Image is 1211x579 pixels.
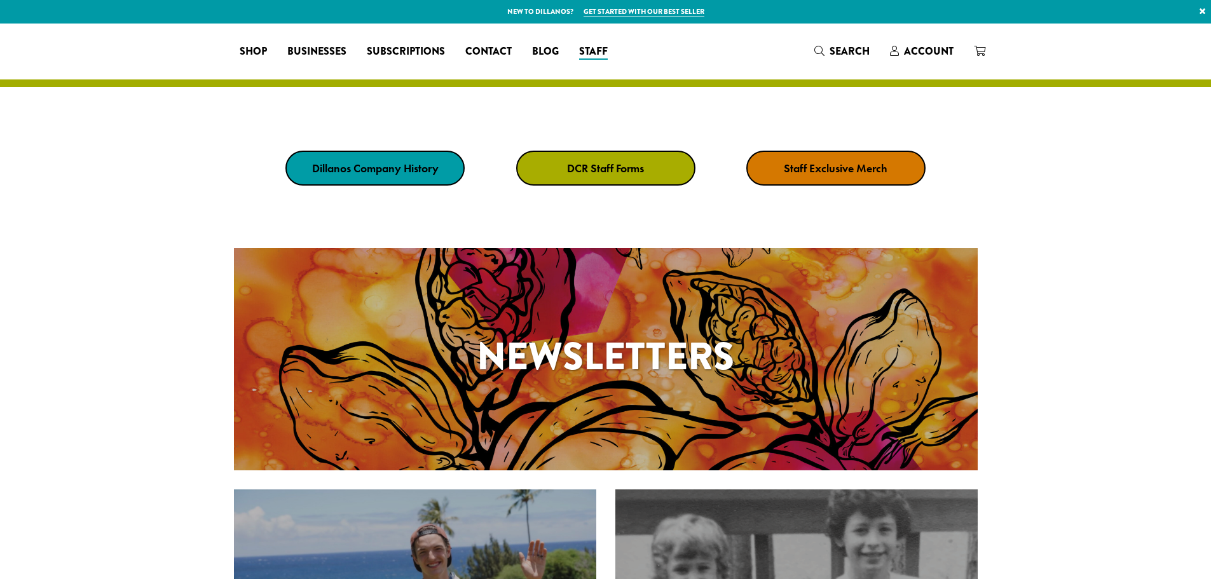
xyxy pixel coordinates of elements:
[904,44,954,58] span: Account
[287,44,346,60] span: Businesses
[746,151,926,186] a: Staff Exclusive Merch
[234,328,978,385] h1: Newsletters
[784,161,887,175] strong: Staff Exclusive Merch
[234,248,978,470] a: Newsletters
[584,6,704,17] a: Get started with our best seller
[367,44,445,60] span: Subscriptions
[830,44,870,58] span: Search
[569,41,618,62] a: Staff
[567,161,644,175] strong: DCR Staff Forms
[579,44,608,60] span: Staff
[532,44,559,60] span: Blog
[240,44,267,60] span: Shop
[804,41,880,62] a: Search
[465,44,512,60] span: Contact
[312,161,439,175] strong: Dillanos Company History
[285,151,465,186] a: Dillanos Company History
[516,151,695,186] a: DCR Staff Forms
[229,41,277,62] a: Shop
